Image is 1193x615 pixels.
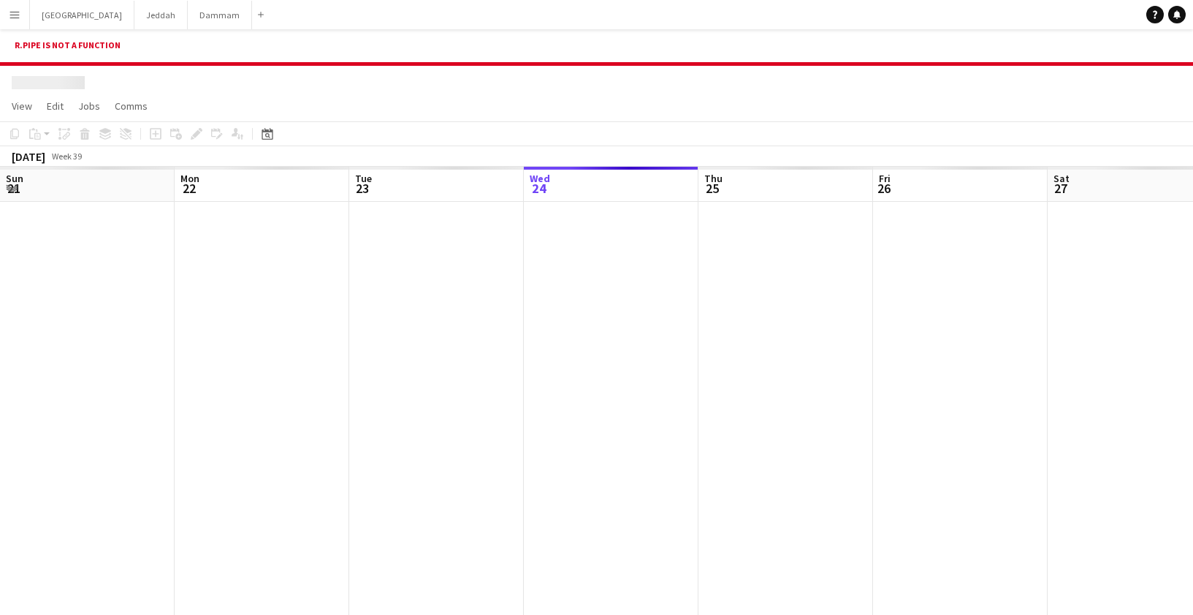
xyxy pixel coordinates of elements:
[702,180,723,197] span: 25
[12,149,45,164] div: [DATE]
[6,97,38,116] a: View
[355,172,372,185] span: Tue
[30,1,134,29] button: [GEOGRAPHIC_DATA]
[353,180,372,197] span: 23
[178,180,199,197] span: 22
[72,97,106,116] a: Jobs
[877,180,891,197] span: 26
[1053,172,1070,185] span: Sat
[1051,180,1070,197] span: 27
[180,172,199,185] span: Mon
[78,99,100,113] span: Jobs
[527,180,550,197] span: 24
[47,99,64,113] span: Edit
[115,99,148,113] span: Comms
[48,151,85,162] span: Week 39
[6,172,23,185] span: Sun
[134,1,188,29] button: Jeddah
[4,180,23,197] span: 21
[879,172,891,185] span: Fri
[188,1,252,29] button: Dammam
[530,172,550,185] span: Wed
[704,172,723,185] span: Thu
[12,99,32,113] span: View
[41,97,69,116] a: Edit
[109,97,153,116] a: Comms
